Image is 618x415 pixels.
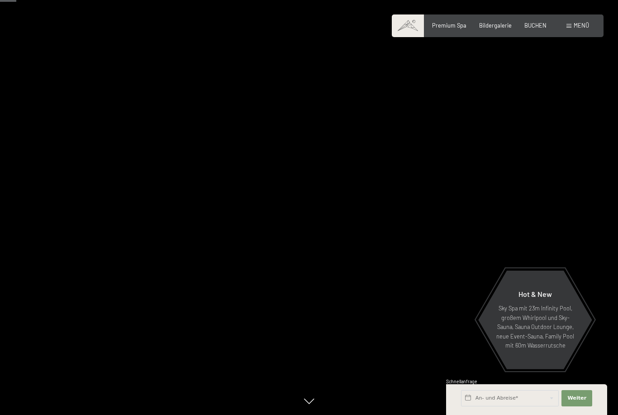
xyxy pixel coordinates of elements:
[478,270,593,370] a: Hot & New Sky Spa mit 23m Infinity Pool, großem Whirlpool und Sky-Sauna, Sauna Outdoor Lounge, ne...
[567,395,586,402] span: Weiter
[496,304,575,350] p: Sky Spa mit 23m Infinity Pool, großem Whirlpool und Sky-Sauna, Sauna Outdoor Lounge, neue Event-S...
[561,390,592,406] button: Weiter
[446,379,477,384] span: Schnellanfrage
[432,22,466,29] a: Premium Spa
[574,22,589,29] span: Menü
[479,22,512,29] a: Bildergalerie
[524,22,547,29] a: BUCHEN
[518,290,552,298] span: Hot & New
